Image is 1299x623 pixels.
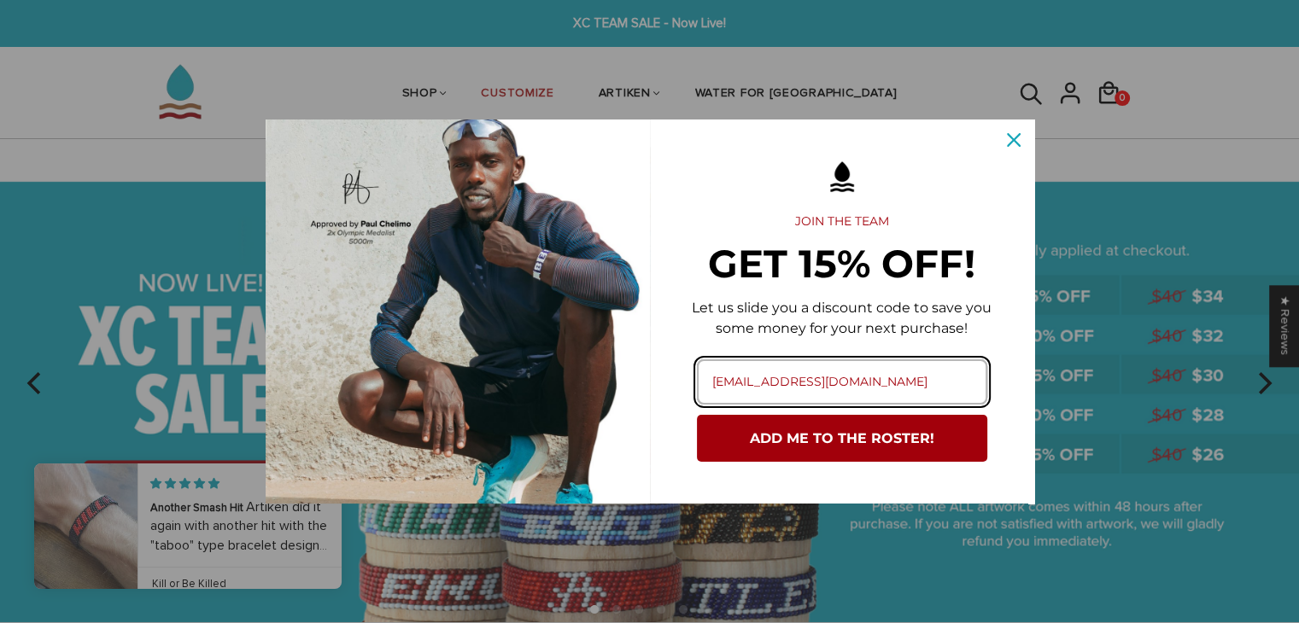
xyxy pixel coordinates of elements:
h2: JOIN THE TEAM [677,214,1007,230]
svg: close icon [1007,133,1021,147]
button: Close [993,119,1034,160]
button: ADD ME TO THE ROSTER! [697,415,987,462]
input: Email field [697,359,987,405]
strong: GET 15% OFF! [708,240,975,287]
p: Let us slide you a discount code to save you some money for your next purchase! [677,298,1007,339]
